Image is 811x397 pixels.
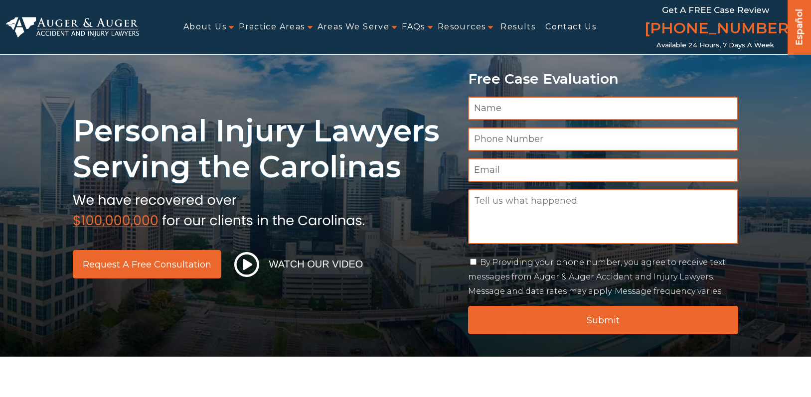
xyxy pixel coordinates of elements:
input: Phone Number [468,128,739,151]
a: Areas We Serve [318,16,390,38]
span: Request a Free Consultation [83,260,211,269]
span: Available 24 Hours, 7 Days a Week [656,41,774,49]
span: Get a FREE Case Review [662,5,769,15]
a: About Us [183,16,226,38]
a: FAQs [402,16,425,38]
a: Request a Free Consultation [73,250,221,278]
input: Submit [468,306,739,334]
a: [PHONE_NUMBER] [637,17,794,41]
input: Name [468,97,739,120]
input: Email [468,158,739,182]
h1: Personal Injury Lawyers Serving the Carolinas [73,113,456,185]
a: Practice Areas [239,16,305,38]
a: Resources [438,16,486,38]
a: Contact Us [545,16,596,38]
a: Results [500,16,535,38]
button: Watch Our Video [231,252,366,277]
label: By Providing your phone number, you agree to receive text messages from Auger & Auger Accident an... [468,258,726,296]
p: Free Case Evaluation [468,71,739,87]
img: Auger & Auger Accident and Injury Lawyers Logo [6,17,139,37]
img: sub text [73,190,365,228]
